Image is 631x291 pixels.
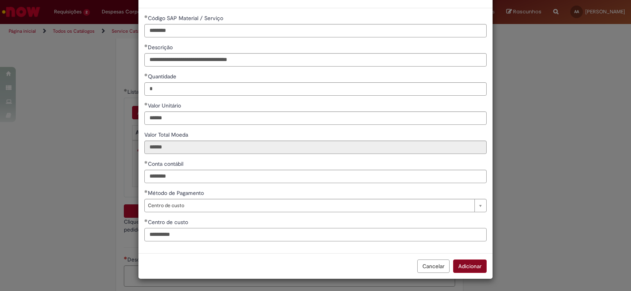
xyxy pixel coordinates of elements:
span: Quantidade [148,73,178,80]
span: Somente leitura - Valor Total Moeda [144,131,190,138]
input: Valor Total Moeda [144,141,487,154]
span: Código SAP Material / Serviço [148,15,225,22]
input: Conta contábil [144,170,487,183]
input: Centro de custo [144,228,487,241]
span: Obrigatório Preenchido [144,15,148,18]
span: Obrigatório Preenchido [144,73,148,76]
span: Descrição [148,44,174,51]
input: Código SAP Material / Serviço [144,24,487,37]
button: Cancelar [417,259,450,273]
span: Método de Pagamento [148,189,205,196]
span: Obrigatório Preenchido [144,190,148,193]
span: Centro de custo [148,219,190,226]
span: Centro de custo [148,199,470,212]
span: Valor Unitário [148,102,183,109]
span: Obrigatório Preenchido [144,102,148,106]
button: Adicionar [453,259,487,273]
span: Conta contábil [148,160,185,167]
span: Obrigatório Preenchido [144,161,148,164]
span: Obrigatório Preenchido [144,219,148,222]
input: Quantidade [144,82,487,96]
input: Descrição [144,53,487,67]
input: Valor Unitário [144,111,487,125]
span: Obrigatório Preenchido [144,44,148,47]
